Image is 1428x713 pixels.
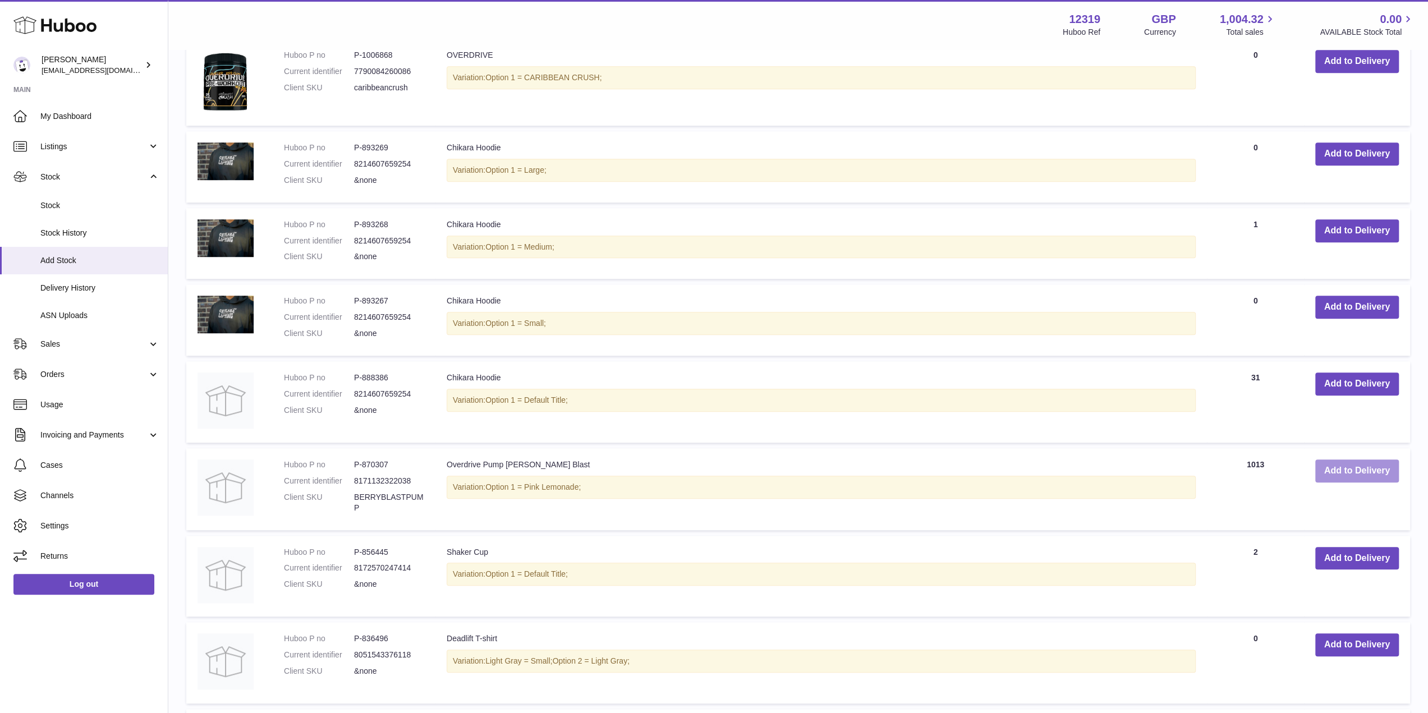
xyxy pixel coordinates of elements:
[284,50,354,61] dt: Huboo P no
[284,328,354,339] dt: Client SKU
[354,219,424,230] dd: P-893268
[354,389,424,399] dd: 8214607659254
[485,319,546,328] span: Option 1 = Small;
[284,579,354,590] dt: Client SKU
[284,296,354,306] dt: Huboo P no
[13,57,30,73] img: davidolesinski1@gmail.com
[284,175,354,186] dt: Client SKU
[354,175,424,186] dd: &none
[354,633,424,644] dd: P-836496
[447,312,1196,335] div: Variation:
[354,50,424,61] dd: P-1006868
[198,633,254,689] img: Deadlift T-shirt
[284,389,354,399] dt: Current identifier
[284,312,354,323] dt: Current identifier
[485,242,554,251] span: Option 1 = Medium;
[198,50,254,112] img: OVERDRIVE
[354,82,424,93] dd: caribbeancrush
[40,430,148,440] span: Invoicing and Payments
[1226,27,1276,38] span: Total sales
[485,165,547,174] span: Option 1 = Large;
[1207,448,1303,530] td: 1013
[354,296,424,306] dd: P-893267
[354,650,424,660] dd: 8051543376118
[485,656,552,665] span: Light Gray = Small;
[354,328,424,339] dd: &none
[284,563,354,573] dt: Current identifier
[284,82,354,93] dt: Client SKU
[40,551,159,562] span: Returns
[1207,284,1303,356] td: 0
[447,563,1196,586] div: Variation:
[40,283,159,293] span: Delivery History
[354,666,424,677] dd: &none
[1144,27,1176,38] div: Currency
[284,251,354,262] dt: Client SKU
[198,459,254,516] img: Overdrive Pump Berry Blast
[1315,142,1399,165] button: Add to Delivery
[1207,39,1303,126] td: 0
[1220,12,1277,38] a: 1,004.32 Total sales
[198,142,254,180] img: Chikara Hoodie
[447,389,1196,412] div: Variation:
[435,536,1207,617] td: Shaker Cup
[40,141,148,152] span: Listings
[435,208,1207,279] td: Chikara Hoodie
[354,251,424,262] dd: &none
[40,339,148,349] span: Sales
[1320,27,1415,38] span: AVAILABLE Stock Total
[354,142,424,153] dd: P-893269
[284,633,354,644] dt: Huboo P no
[284,66,354,77] dt: Current identifier
[485,482,581,491] span: Option 1 = Pink Lemonade;
[447,159,1196,182] div: Variation:
[435,131,1207,203] td: Chikara Hoodie
[435,39,1207,126] td: OVERDRIVE
[40,310,159,321] span: ASN Uploads
[40,521,159,531] span: Settings
[1207,208,1303,279] td: 1
[354,563,424,573] dd: 8172570247414
[40,228,159,238] span: Stock History
[435,622,1207,703] td: Deadlift T-shirt
[284,219,354,230] dt: Huboo P no
[284,650,354,660] dt: Current identifier
[485,395,568,404] span: Option 1 = Default Title;
[1380,12,1402,27] span: 0.00
[1315,50,1399,73] button: Add to Delivery
[1315,459,1399,482] button: Add to Delivery
[435,448,1207,530] td: Overdrive Pump [PERSON_NAME] Blast
[284,459,354,470] dt: Huboo P no
[354,236,424,246] dd: 8214607659254
[1220,12,1264,27] span: 1,004.32
[42,66,165,75] span: [EMAIL_ADDRESS][DOMAIN_NAME]
[42,54,143,76] div: [PERSON_NAME]
[1315,633,1399,656] button: Add to Delivery
[40,111,159,122] span: My Dashboard
[13,574,154,594] a: Log out
[1315,547,1399,570] button: Add to Delivery
[447,236,1196,259] div: Variation:
[1207,536,1303,617] td: 2
[40,399,159,410] span: Usage
[435,284,1207,356] td: Chikara Hoodie
[198,547,254,603] img: Shaker Cup
[354,492,424,513] dd: BERRYBLASTPUMP
[354,312,424,323] dd: 8214607659254
[1207,622,1303,703] td: 0
[1069,12,1100,27] strong: 12319
[198,296,254,333] img: Chikara Hoodie
[284,142,354,153] dt: Huboo P no
[284,666,354,677] dt: Client SKU
[284,405,354,416] dt: Client SKU
[435,361,1207,443] td: Chikara Hoodie
[1207,131,1303,203] td: 0
[284,159,354,169] dt: Current identifier
[1151,12,1176,27] strong: GBP
[40,460,159,471] span: Cases
[284,236,354,246] dt: Current identifier
[1315,219,1399,242] button: Add to Delivery
[354,405,424,416] dd: &none
[354,159,424,169] dd: 8214607659254
[1063,27,1100,38] div: Huboo Ref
